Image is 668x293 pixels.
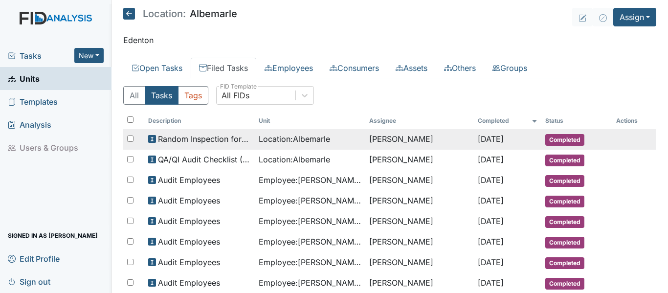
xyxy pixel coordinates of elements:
a: Employees [256,58,321,78]
span: [DATE] [478,134,504,144]
td: [PERSON_NAME] [365,232,473,252]
span: Random Inspection for Evening [158,133,251,145]
span: Employee : [PERSON_NAME] [259,236,361,248]
span: Completed [545,257,584,269]
td: [PERSON_NAME] [365,252,473,273]
span: Audit Employees [158,174,220,186]
span: Employee : [PERSON_NAME] [259,215,361,227]
td: [PERSON_NAME] [365,211,473,232]
span: Sign out [8,274,50,289]
td: [PERSON_NAME] [365,170,473,191]
span: Completed [545,196,584,207]
button: Tags [178,86,208,105]
span: Employee : [PERSON_NAME] [259,195,361,206]
span: Analysis [8,117,51,132]
div: All FIDs [222,90,249,101]
th: Toggle SortBy [541,113,612,129]
p: Edenton [123,34,656,46]
td: [PERSON_NAME] [365,191,473,211]
span: Edit Profile [8,251,60,266]
th: Toggle SortBy [144,113,255,129]
span: Completed [545,134,584,146]
span: [DATE] [478,257,504,267]
span: Completed [545,237,584,248]
span: Employee : [PERSON_NAME] [259,277,361,289]
a: Filed Tasks [191,58,256,78]
span: Employee : [PERSON_NAME] [259,174,361,186]
span: Location : Albemarle [259,154,330,165]
div: Type filter [123,86,208,105]
a: Others [436,58,484,78]
th: Assignee [365,113,473,129]
span: Audit Employees [158,236,220,248]
span: [DATE] [478,216,504,226]
th: Toggle SortBy [474,113,542,129]
button: New [74,48,104,63]
span: Audit Employees [158,195,220,206]
input: Toggle All Rows Selected [127,116,134,123]
span: Signed in as [PERSON_NAME] [8,228,98,243]
span: Audit Employees [158,215,220,227]
span: [DATE] [478,237,504,247]
th: Toggle SortBy [255,113,365,129]
span: Audit Employees [158,277,220,289]
span: Completed [545,278,584,290]
span: [DATE] [478,278,504,288]
span: Units [8,71,40,86]
button: Assign [613,8,656,26]
span: [DATE] [478,196,504,205]
h5: Albemarle [123,8,237,20]
span: Completed [545,175,584,187]
span: Location: [143,9,186,19]
button: Tasks [145,86,178,105]
span: Completed [545,216,584,228]
a: Groups [484,58,535,78]
span: Completed [545,155,584,166]
span: [DATE] [478,175,504,185]
span: Location : Albemarle [259,133,330,145]
span: [DATE] [478,155,504,164]
th: Actions [612,113,656,129]
a: Tasks [8,50,74,62]
span: Templates [8,94,58,109]
span: QA/QI Audit Checklist (ICF) [158,154,251,165]
td: [PERSON_NAME] [365,150,473,170]
a: Open Tasks [123,58,191,78]
span: Audit Employees [158,256,220,268]
a: Consumers [321,58,387,78]
a: Assets [387,58,436,78]
button: All [123,86,145,105]
td: [PERSON_NAME] [365,129,473,150]
span: Employee : [PERSON_NAME] [259,256,361,268]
